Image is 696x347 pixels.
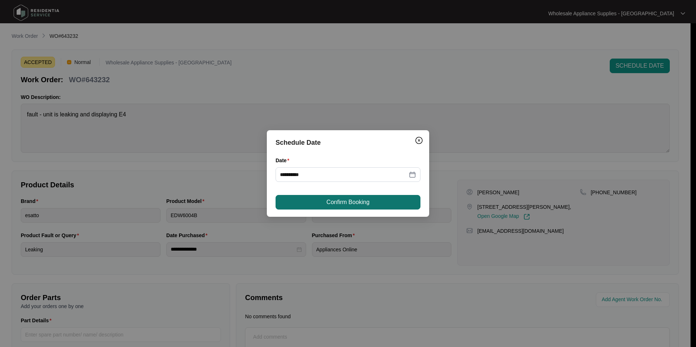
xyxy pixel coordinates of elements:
input: Date [280,171,407,179]
button: Confirm Booking [276,195,420,210]
button: Close [413,135,425,146]
div: Schedule Date [276,137,420,148]
label: Date [276,157,292,164]
img: closeCircle [415,136,423,145]
span: Confirm Booking [327,198,369,207]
